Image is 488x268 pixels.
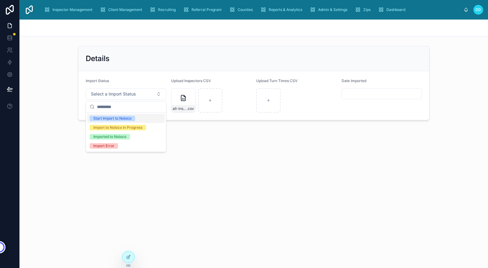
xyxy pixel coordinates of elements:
[93,116,131,121] div: Start Import to Noloco
[475,7,481,12] span: DD
[42,4,97,15] a: Inspector Management
[342,78,366,83] span: Date Imported
[269,7,302,12] span: Reports & Analytics
[93,134,126,139] div: Imported to Noloco
[98,4,146,15] a: Client Management
[181,4,226,15] a: Referral Program
[171,78,211,83] span: Upload Inspectors CSV
[52,7,92,12] span: Inspector Management
[148,4,180,15] a: Recruiting
[173,106,187,111] span: all-inspector-zip-export-(6)
[238,7,253,12] span: Counties
[258,4,307,15] a: Reports & Analytics
[86,78,109,83] span: Import Status
[86,88,166,100] button: Select Button
[227,4,257,15] a: Counties
[91,91,136,97] span: Select a Import Status
[353,4,375,15] a: Zips
[24,5,34,15] img: App logo
[192,7,222,12] span: Referral Program
[86,54,109,63] h2: Details
[86,113,166,152] div: Suggestions
[187,106,194,111] span: .csv
[93,125,142,130] div: Import to Noloco In Progress
[39,3,464,16] div: scrollable content
[363,7,371,12] span: Zips
[108,7,142,12] span: Client Management
[386,7,405,12] span: Dashboard
[158,7,176,12] span: Recruiting
[93,143,114,149] div: Import Error
[256,78,298,83] span: Upload Turn Times CSV
[318,7,347,12] span: Admin & Settings
[308,4,352,15] a: Admin & Settings
[376,4,410,15] a: Dashboard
